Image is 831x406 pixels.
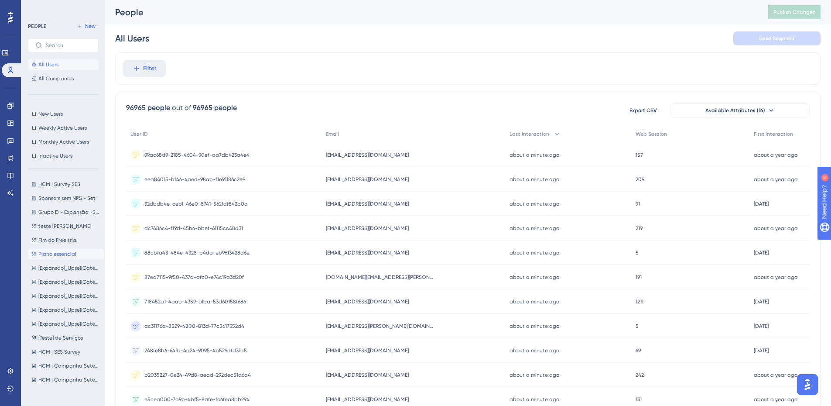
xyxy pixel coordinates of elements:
time: about a year ago [754,152,797,158]
button: [Expansao]_UpsellCategorias_SaldoMulti [28,263,104,273]
button: Grupo D - Expansão ~50% [28,207,104,217]
span: teste [PERSON_NAME] [38,223,91,230]
span: [EMAIL_ADDRESS][DOMAIN_NAME] [326,151,409,158]
time: about a year ago [754,225,797,231]
button: Plano essencial [28,249,104,259]
span: [Expansao]_UpsellCategorias_SaldoMulti [38,265,100,272]
span: Export CSV [629,107,657,114]
time: about a year ago [754,176,797,182]
button: All Users [28,59,99,70]
button: Filter [123,60,166,77]
span: 219 [636,225,643,232]
time: about a minute ago [510,274,559,280]
button: Monthly Active Users [28,137,99,147]
time: about a year ago [754,372,797,378]
span: HCM | Campanha Setembro 690 [38,376,100,383]
time: about a minute ago [510,250,559,256]
span: [EMAIL_ADDRESS][DOMAIN_NAME] [326,249,409,256]
span: [EMAIL_ADDRESS][DOMAIN_NAME] [326,396,409,403]
span: [EMAIL_ADDRESS][DOMAIN_NAME] [326,176,409,183]
button: HCM | SES Survey [28,347,104,357]
button: HCM | Campanha Setembro 890 [28,361,104,371]
iframe: UserGuiding AI Assistant Launcher [794,372,821,398]
span: dc7486c4-f19d-45b6-bbef-61115cc48d31 [144,225,243,232]
span: Email [326,131,339,138]
span: Publish Changes [773,9,815,16]
time: about a minute ago [510,201,559,207]
span: 718452a1-4aab-4359-b1ba-53d60158f686 [144,298,246,305]
span: [Teste] de Serviços [38,334,83,341]
input: Search [46,42,91,48]
span: 87ea7115-9f50-437d-afc0-e74c19a3d20f [144,274,244,281]
span: Filter [143,63,157,74]
button: New Users [28,109,99,119]
button: Sponsors sem NPS - Set [28,193,104,203]
button: Save Segment [733,31,821,45]
span: 157 [636,151,643,158]
span: [Expansao]_UpsellCategorias_Mobilidade [38,320,100,327]
time: about a minute ago [510,299,559,305]
span: 32dbdb4e-ceb1-46e0-8741-562fdf842b0a [144,200,248,207]
span: 5 [636,249,639,256]
span: Monthly Active Users [38,138,89,145]
button: [Expansao]_UpsellCategorias_Saude [28,291,104,301]
span: Need Help? [21,2,55,13]
span: HCM | Campanha Setembro 890 [38,362,100,369]
button: Publish Changes [768,5,821,19]
span: Weekly Active Users [38,124,87,131]
span: ac31176a-8529-4800-813d-77c5617352d4 [144,323,244,330]
time: about a year ago [754,396,797,403]
time: [DATE] [754,323,769,329]
span: 209 [636,176,644,183]
time: about a minute ago [510,225,559,231]
time: [DATE] [754,201,769,207]
span: 69 [636,347,641,354]
time: about a minute ago [510,396,559,403]
div: PEOPLE [28,23,46,30]
div: 96965 people [193,103,237,113]
button: Available Attributes (16) [670,103,810,117]
button: [Expansao]_UpsellCategorias_Mobilidade [28,319,104,329]
span: Inactive Users [38,152,72,159]
span: All Users [38,61,58,68]
button: Inactive Users [28,151,99,161]
span: [EMAIL_ADDRESS][DOMAIN_NAME] [326,200,409,207]
span: 91 [636,200,640,207]
span: 1211 [636,298,643,305]
span: e5cea000-7a9b-4bf5-8afe-fc6fea8bb294 [144,396,250,403]
span: All Companies [38,75,74,82]
time: [DATE] [754,348,769,354]
time: about a minute ago [510,372,559,378]
div: All Users [115,32,149,45]
button: Export CSV [621,103,665,117]
button: [Expansao]_UpsellCategorias_Educacao [28,277,104,287]
button: HCM | Campanha Setembro 690 [28,375,104,385]
button: All Companies [28,73,99,84]
time: [DATE] [754,250,769,256]
span: [Expansao]_UpsellCategorias_Educacao [38,279,100,286]
span: eea84015-bf46-4aed-98ab-f1e91186c2e9 [144,176,245,183]
span: Save Segment [759,35,795,42]
button: teste [PERSON_NAME] [28,221,104,231]
span: Available Attributes (16) [705,107,765,114]
button: [Teste] de Serviços [28,333,104,343]
span: HCM | Survey SES [38,181,80,188]
span: Web Session [636,131,667,138]
span: 88cbfa43-484e-4328-b4da-eb9613428d6e [144,249,250,256]
span: [DOMAIN_NAME][EMAIL_ADDRESS][PERSON_NAME][DOMAIN_NAME] [326,274,435,281]
span: Last Interaction [510,131,549,138]
span: 248fe8b6-64fb-4a24-9095-4b529dfd31a5 [144,347,247,354]
time: [DATE] [754,299,769,305]
span: [EMAIL_ADDRESS][DOMAIN_NAME] [326,225,409,232]
button: Fim do Free trial [28,235,104,245]
span: [EMAIL_ADDRESS][DOMAIN_NAME] [326,372,409,378]
time: about a minute ago [510,323,559,329]
button: Weekly Active Users [28,123,99,133]
span: Plano essencial [38,251,76,258]
time: about a minute ago [510,152,559,158]
span: b2035227-0e34-49d8-aead-292dec51d6a4 [144,372,251,378]
span: HCM | SES Survey [38,348,80,355]
span: [Expansao]_UpsellCategorias_HomeOffice [38,306,100,313]
span: 99ac68d9-2185-4604-90ef-aa7db423a4e4 [144,151,250,158]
